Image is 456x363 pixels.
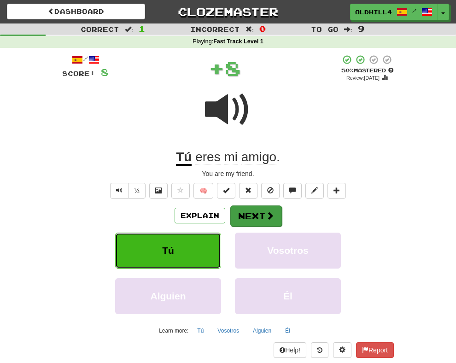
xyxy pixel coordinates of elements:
[350,4,438,20] a: OldHill4703 /
[115,233,221,269] button: Tú
[267,245,308,256] span: Vosotros
[340,67,394,74] div: Mastered
[248,324,276,338] button: Alguien
[62,54,109,66] div: /
[7,4,145,19] a: Dashboard
[358,24,364,33] span: 9
[171,183,190,199] button: Favorite sentence (alt+f)
[346,75,380,81] small: Review: [DATE]
[62,169,394,178] div: You are my friend.
[149,183,168,199] button: Show image (alt+x)
[341,67,354,73] span: 50 %
[139,24,145,33] span: 1
[224,150,238,164] span: mi
[311,342,328,358] button: Round history (alt+y)
[412,7,417,14] span: /
[128,183,146,199] button: ½
[159,328,188,334] small: Learn more:
[176,150,192,166] u: Tú
[280,324,295,338] button: Él
[190,25,240,33] span: Incorrect
[192,324,209,338] button: Tú
[175,208,225,223] button: Explain
[192,150,280,164] span: .
[125,26,133,32] span: :
[259,24,266,33] span: 0
[261,183,280,199] button: Ignore sentence (alt+i)
[217,183,235,199] button: Set this sentence to 100% Mastered (alt+m)
[305,183,324,199] button: Edit sentence (alt+d)
[283,291,292,301] span: Él
[162,245,174,256] span: Tú
[239,183,257,199] button: Reset to 0% Mastered (alt+r)
[195,150,220,164] span: eres
[193,183,213,199] button: 🧠
[274,342,306,358] button: Help!
[230,205,282,227] button: Next
[62,70,95,77] span: Score:
[101,66,109,78] span: 8
[213,38,263,45] strong: Fast Track Level 1
[311,25,339,33] span: To go
[235,278,341,314] button: Él
[355,8,392,16] span: OldHill4703
[225,57,241,80] span: 8
[235,233,341,269] button: Vosotros
[356,342,394,358] button: Report
[283,183,302,199] button: Discuss sentence (alt+u)
[115,278,221,314] button: Alguien
[159,4,297,20] a: Clozemaster
[108,183,146,199] div: Text-to-speech controls
[110,183,129,199] button: Play sentence audio (ctl+space)
[327,183,346,199] button: Add to collection (alt+a)
[212,324,244,338] button: Vosotros
[150,291,186,301] span: Alguien
[246,26,254,32] span: :
[81,25,119,33] span: Correct
[209,54,225,82] span: +
[241,150,276,164] span: amigo
[344,26,352,32] span: :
